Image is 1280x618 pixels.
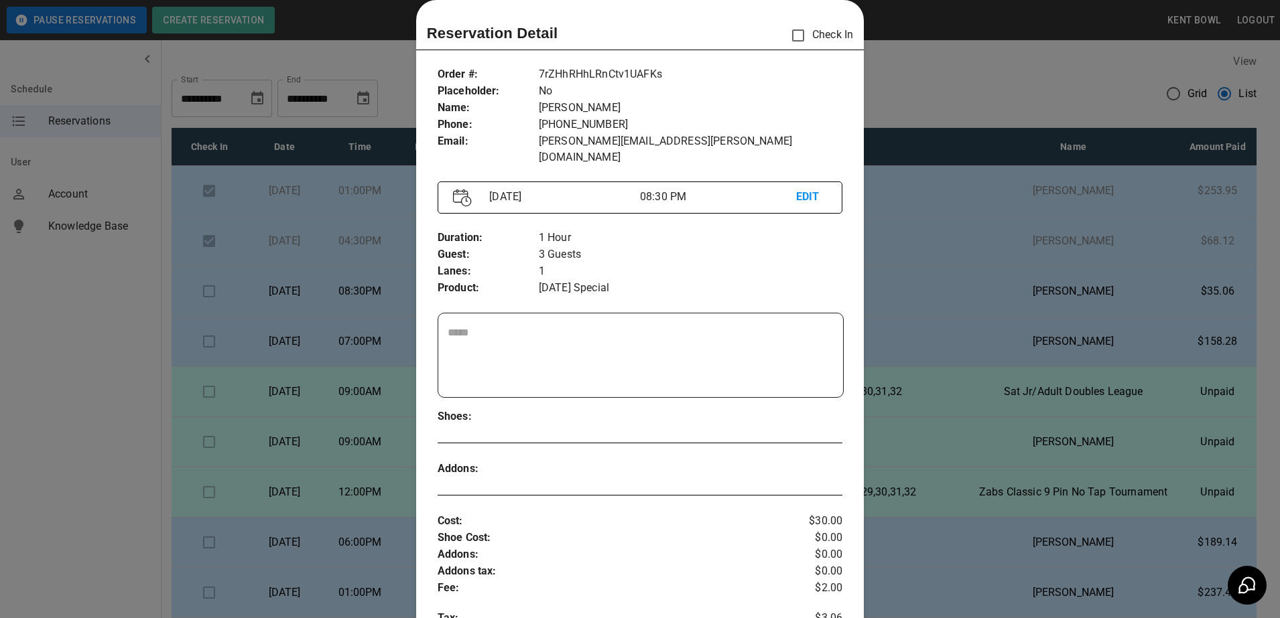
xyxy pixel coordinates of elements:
[539,246,842,263] p: 3 Guests
[539,117,842,133] p: [PHONE_NUMBER]
[438,83,539,100] p: Placeholder :
[539,230,842,246] p: 1 Hour
[640,189,796,205] p: 08:30 PM
[775,580,843,597] p: $2.00
[438,246,539,263] p: Guest :
[539,100,842,117] p: [PERSON_NAME]
[438,117,539,133] p: Phone :
[775,513,843,530] p: $30.00
[775,563,843,580] p: $0.00
[438,530,775,546] p: Shoe Cost :
[438,580,775,597] p: Fee :
[484,189,640,205] p: [DATE]
[775,530,843,546] p: $0.00
[539,280,842,297] p: [DATE] Special
[784,21,853,50] p: Check In
[453,189,472,207] img: Vector
[539,263,842,280] p: 1
[427,22,558,44] p: Reservation Detail
[539,133,842,165] p: [PERSON_NAME][EMAIL_ADDRESS][PERSON_NAME][DOMAIN_NAME]
[796,189,828,206] p: EDIT
[438,100,539,117] p: Name :
[539,83,842,100] p: No
[438,66,539,83] p: Order # :
[438,546,775,563] p: Addons :
[438,461,539,477] p: Addons :
[438,230,539,246] p: Duration :
[438,263,539,280] p: Lanes :
[438,513,775,530] p: Cost :
[438,133,539,150] p: Email :
[539,66,842,83] p: 7rZHhRHhLRnCtv1UAFKs
[438,408,539,425] p: Shoes :
[775,546,843,563] p: $0.00
[438,280,539,297] p: Product :
[438,563,775,580] p: Addons tax :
